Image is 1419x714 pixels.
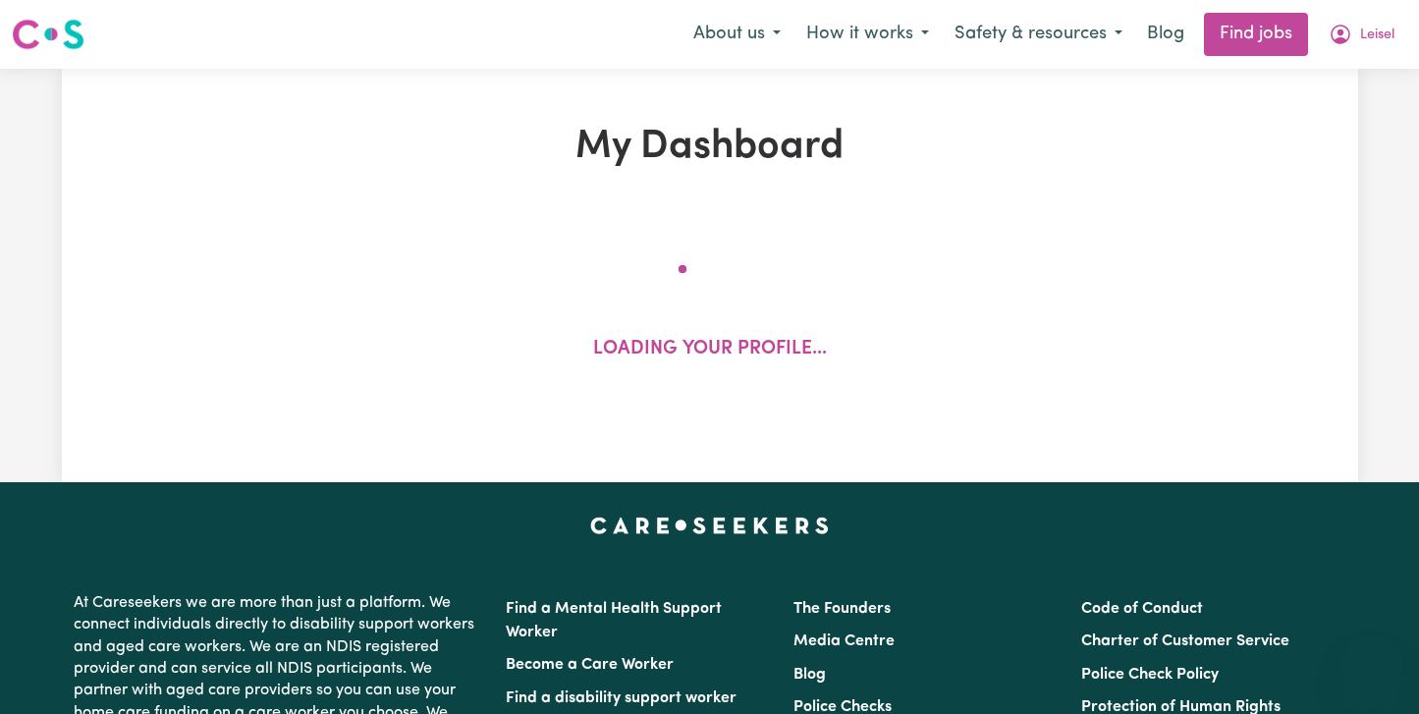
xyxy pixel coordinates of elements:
[506,601,722,640] a: Find a Mental Health Support Worker
[793,667,826,683] a: Blog
[506,657,674,673] a: Become a Care Worker
[1360,25,1394,46] span: Leisel
[1081,633,1289,649] a: Charter of Customer Service
[590,518,829,533] a: Careseekers home page
[681,14,793,55] button: About us
[793,14,942,55] button: How it works
[506,690,737,706] a: Find a disability support worker
[793,601,891,617] a: The Founders
[593,336,827,364] p: Loading your profile...
[942,14,1135,55] button: Safety & resources
[1340,635,1403,698] iframe: Button to launch messaging window
[793,633,895,649] a: Media Centre
[12,12,84,57] a: Careseekers logo
[1204,13,1308,56] a: Find jobs
[1316,14,1407,55] button: My Account
[12,17,84,52] img: Careseekers logo
[1135,13,1196,56] a: Blog
[1081,601,1203,617] a: Code of Conduct
[1081,667,1219,683] a: Police Check Policy
[290,124,1130,171] h1: My Dashboard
